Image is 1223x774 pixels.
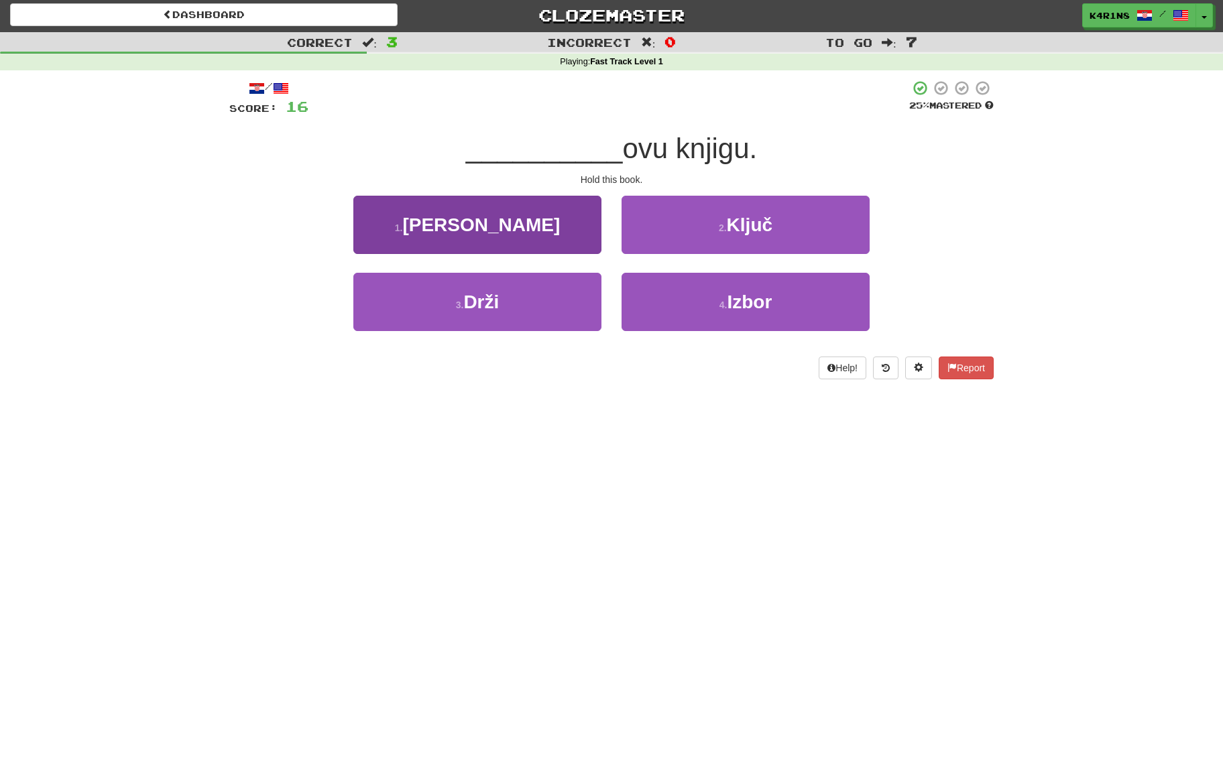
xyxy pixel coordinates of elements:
small: 1 . [395,222,403,233]
span: 0 [664,34,676,50]
strong: Fast Track Level 1 [590,57,663,66]
button: 4.Izbor [622,273,870,331]
button: 3.Drži [353,273,601,331]
span: 25 % [909,100,929,111]
span: Ključ [727,214,772,235]
small: 3 . [456,300,464,310]
div: Mastered [909,100,994,112]
span: To go [825,36,872,49]
div: Hold this book. [229,173,994,186]
button: Help! [819,357,866,379]
a: Dashboard [10,3,398,26]
span: 3 [386,34,398,50]
a: k4r1n8 / [1082,3,1196,27]
span: : [882,37,896,48]
span: Score: [229,103,278,114]
span: / [1159,9,1166,18]
span: : [641,37,656,48]
span: ovu knjigu. [622,133,757,164]
a: Clozemaster [418,3,805,27]
span: k4r1n8 [1090,9,1130,21]
span: Drži [463,292,499,312]
span: : [362,37,377,48]
span: __________ [466,133,623,164]
button: 1.[PERSON_NAME] [353,196,601,254]
button: Report [939,357,994,379]
button: Round history (alt+y) [873,357,898,379]
span: Correct [287,36,353,49]
span: 7 [906,34,917,50]
div: / [229,80,308,96]
small: 4 . [719,300,727,310]
small: 2 . [719,222,727,233]
span: Izbor [727,292,772,312]
span: 16 [286,98,308,115]
button: 2.Ključ [622,196,870,254]
span: Incorrect [547,36,632,49]
span: [PERSON_NAME] [402,214,560,235]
